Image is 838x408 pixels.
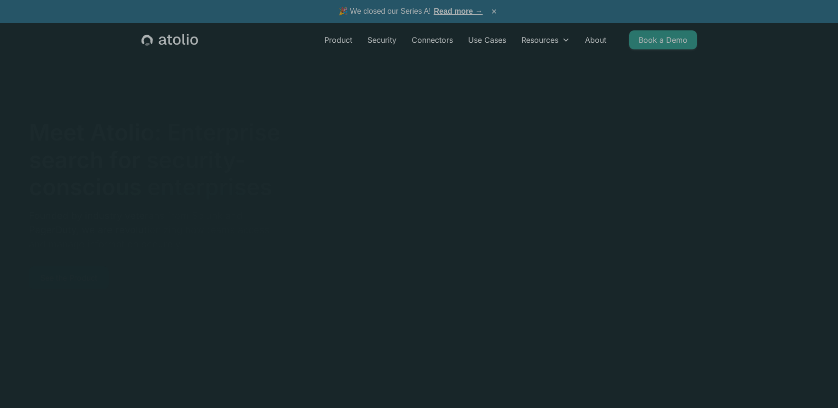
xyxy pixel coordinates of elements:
a: home [141,34,198,46]
div: Resources [521,34,558,46]
a: Product [317,30,360,49]
a: Connectors [404,30,461,49]
h1: Meet Atolio: Enterprise search for security-conscious enterprises [29,119,282,201]
a: Security [360,30,404,49]
span: 🎉 We closed our Series A! [339,6,483,17]
p: Founded by industry veterans from Splunk and PagerDuty, we are revolutionizing how teams access a... [29,209,282,251]
button: × [489,6,500,17]
a: See the Product [29,266,109,289]
a: Book a Demo [629,30,697,49]
div: Resources [514,30,577,49]
a: Read more → [434,7,483,15]
a: About [577,30,614,49]
a: Use Cases [461,30,514,49]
